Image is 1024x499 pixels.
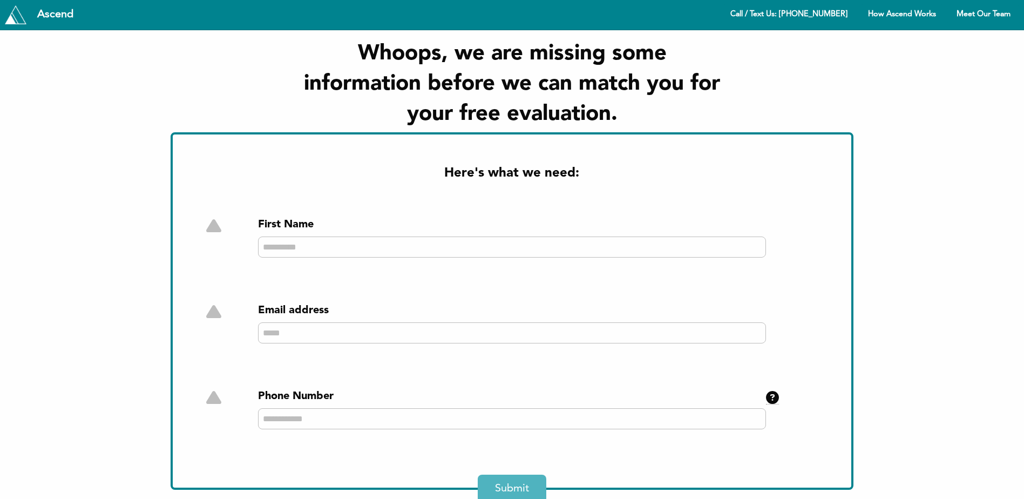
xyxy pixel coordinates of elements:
a: Tryascend.com Ascend [2,3,85,26]
a: How Ascend Works [859,4,945,25]
div: Email address [258,303,766,318]
div: Ascend [29,9,82,20]
a: Call / Text Us: [PHONE_NUMBER] [721,4,857,25]
h1: Whoops, we are missing some information before we can match you for your free evaluation. [296,39,728,130]
div: First Name [258,217,766,232]
h2: Here's what we need: [207,165,817,183]
a: Meet Our Team [947,4,1020,25]
div: Phone Number [258,389,766,404]
img: Tryascend.com [5,5,26,24]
